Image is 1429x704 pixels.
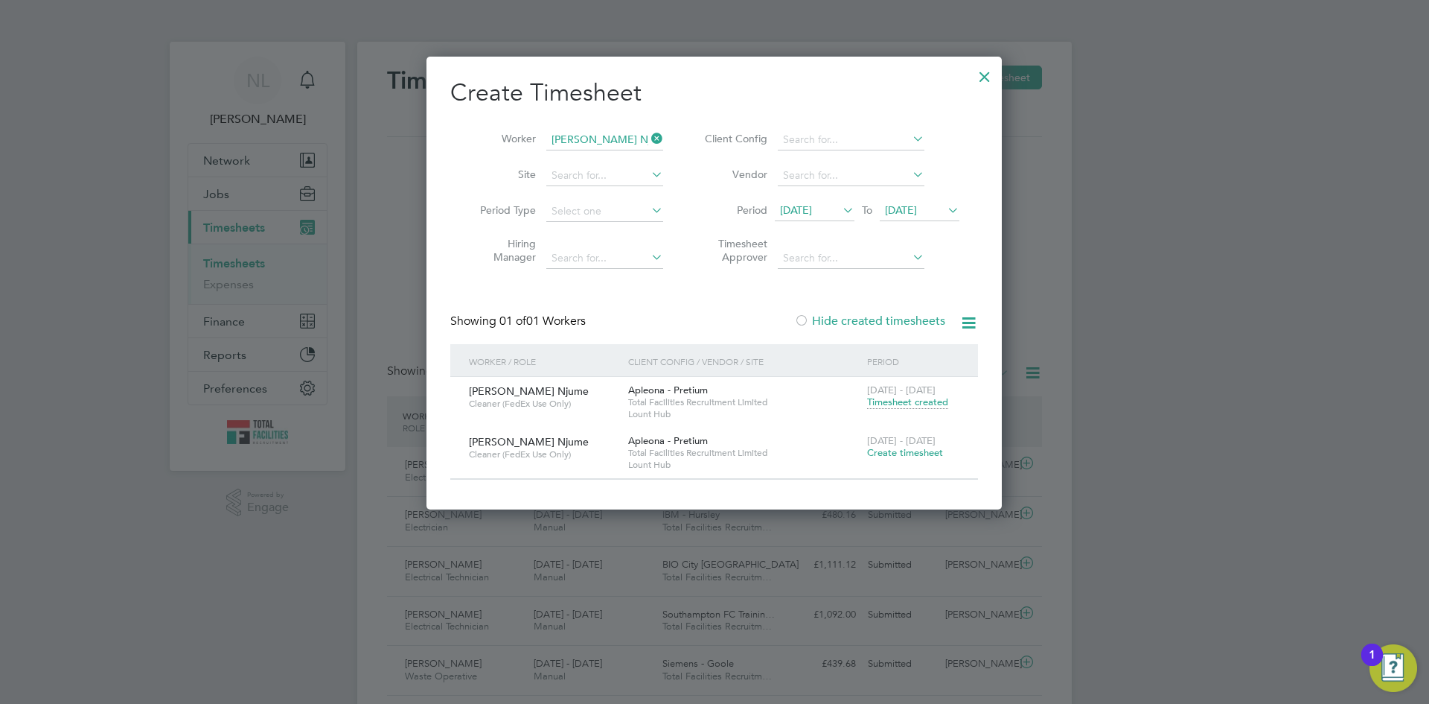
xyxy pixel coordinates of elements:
[469,132,536,145] label: Worker
[469,398,617,410] span: Cleaner (FedEx Use Only)
[857,200,877,220] span: To
[700,168,767,181] label: Vendor
[700,237,767,264] label: Timesheet Approver
[778,165,924,186] input: Search for...
[450,314,589,329] div: Showing
[499,314,586,329] span: 01 Workers
[628,408,860,420] span: Lount Hub
[469,203,536,217] label: Period Type
[546,165,663,186] input: Search for...
[863,344,963,378] div: Period
[469,448,617,460] span: Cleaner (FedEx Use Only)
[1369,655,1375,674] div: 1
[778,130,924,150] input: Search for...
[628,459,860,471] span: Lount Hub
[780,203,812,217] span: [DATE]
[450,77,978,109] h2: Create Timesheet
[867,396,948,409] span: Timesheet created
[700,203,767,217] label: Period
[469,435,589,448] span: [PERSON_NAME] Njume
[700,132,767,145] label: Client Config
[1369,644,1417,692] button: Open Resource Center, 1 new notification
[499,314,526,329] span: 01 of
[867,434,936,447] span: [DATE] - [DATE]
[469,168,536,181] label: Site
[778,248,924,269] input: Search for...
[628,384,708,396] span: Apleona - Pretium
[628,396,860,408] span: Total Facilities Recruitment Limited
[794,314,945,329] label: Hide created timesheets
[867,446,943,459] span: Create timesheet
[628,434,708,447] span: Apleona - Pretium
[546,248,663,269] input: Search for...
[624,344,863,378] div: Client Config / Vendor / Site
[546,201,663,222] input: Select one
[867,384,936,396] span: [DATE] - [DATE]
[628,447,860,459] span: Total Facilities Recruitment Limited
[465,344,624,378] div: Worker / Role
[546,130,663,150] input: Search for...
[469,237,536,264] label: Hiring Manager
[885,203,917,217] span: [DATE]
[469,384,589,398] span: [PERSON_NAME] Njume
